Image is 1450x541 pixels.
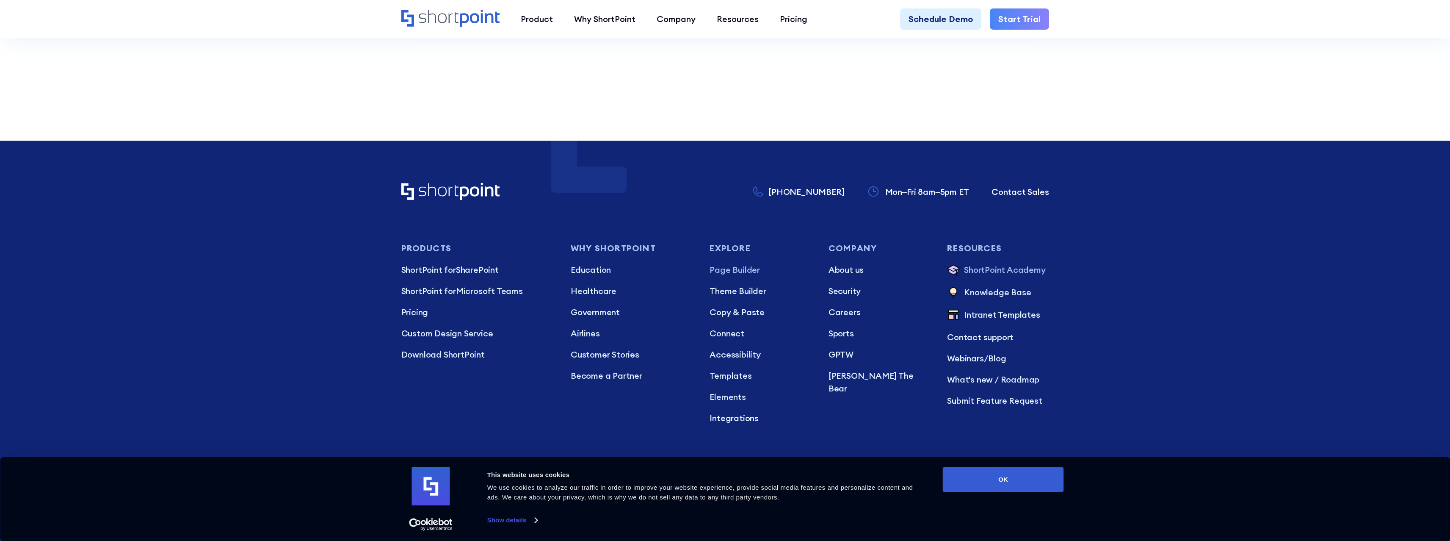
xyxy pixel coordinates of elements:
p: / [947,352,1049,365]
a: [PHONE_NUMBER] [753,186,844,198]
a: Contact Sales [992,186,1049,198]
a: Submit Feature Request [947,394,1049,407]
a: Airlines [571,327,693,340]
a: Customer Stories [571,348,693,361]
img: logo [412,467,450,505]
a: Careers [829,306,930,319]
div: Product [521,13,553,25]
a: ShortPoint Academy [947,264,1049,277]
a: Start Trial [990,8,1049,30]
div: Company [657,13,696,25]
div: Pricing [780,13,807,25]
p: Knowledge Base [964,286,1031,300]
a: Security [829,285,930,297]
a: Accessibility [710,348,811,361]
p: ShortPoint Academy [964,264,1045,277]
a: Home [401,183,500,201]
a: Page Builder [710,264,811,276]
a: Show details [487,514,537,527]
a: What's new / Roadmap [947,373,1049,386]
p: Microsoft Teams [401,285,554,297]
div: Why ShortPoint [574,13,635,25]
p: SharePoint [401,264,554,276]
a: GPTW [829,348,930,361]
a: ShortPoint forSharePoint [401,264,554,276]
a: Copy & Paste [710,306,811,319]
a: Usercentrics Cookiebot - opens in a new window [394,518,468,531]
a: Contact support [947,331,1049,344]
span: ShortPoint for [401,264,456,275]
a: Become a Partner [571,369,693,382]
a: Custom Design Service [401,327,554,340]
a: Connect [710,327,811,340]
a: Pricing [401,306,554,319]
h3: Resources [947,244,1049,253]
a: Pricing [769,8,818,30]
a: Why ShortPoint [563,8,646,30]
button: OK [943,467,1064,492]
a: Intranet Templates [947,308,1049,322]
h3: Company [829,244,930,253]
h3: Products [401,244,554,253]
a: Blog [988,353,1006,363]
p: Mon–Fri 8am–5pm ET [885,186,969,198]
a: [PERSON_NAME] The Bear [829,369,930,395]
a: Education [571,264,693,276]
a: Webinars [947,353,983,363]
a: Download ShortPoint [401,348,554,361]
a: Elements [710,391,811,403]
a: Healthcare [571,285,693,297]
a: Knowledge Base [947,286,1049,300]
a: Home [401,10,500,28]
span: ShortPoint for [401,286,456,296]
p: Intranet Templates [964,308,1040,322]
h3: Explore [710,244,811,253]
div: This website uses cookies [487,470,924,480]
a: Product [510,8,563,30]
a: Theme Builder [710,285,811,297]
a: About us [829,264,930,276]
span: We use cookies to analyze our traffic in order to improve your website experience, provide social... [487,484,913,501]
a: Sports [829,327,930,340]
a: Government [571,306,693,319]
a: Resources [706,8,769,30]
p: [PHONE_NUMBER] [768,186,844,198]
a: Schedule Demo [900,8,981,30]
h3: Why Shortpoint [571,244,693,253]
a: Templates [710,369,811,382]
div: Resources [717,13,759,25]
a: ShortPoint forMicrosoft Teams [401,285,554,297]
a: Integrations [710,412,811,424]
a: Company [646,8,706,30]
